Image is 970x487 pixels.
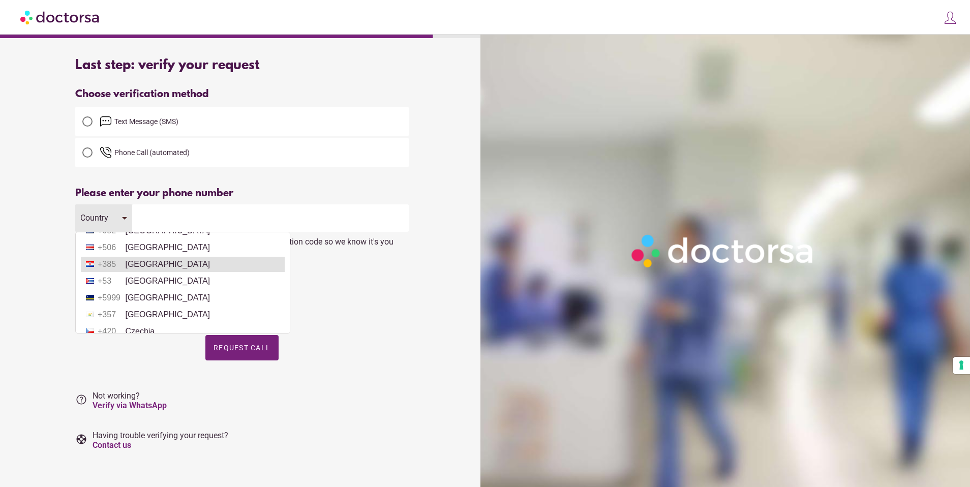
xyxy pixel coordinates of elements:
[93,391,167,410] span: Not working?
[953,357,970,374] button: Your consent preferences for tracking technologies
[75,433,87,445] i: support
[98,277,123,286] span: +53
[75,88,409,100] div: Choose verification method
[114,148,190,157] span: Phone Call (automated)
[93,401,167,410] a: Verify via WhatsApp
[98,243,123,252] span: +506
[98,310,123,319] span: +357
[100,115,112,128] img: email
[81,324,285,339] li: Czechia
[81,290,285,306] li: [GEOGRAPHIC_DATA]
[98,327,123,336] span: +420
[75,232,409,256] div: Please add your phone number. We'll call you with a verification code so we know it's you (standa...
[205,335,279,360] button: Request Call
[75,58,409,73] div: Last step: verify your request
[80,213,112,223] div: Country
[81,257,285,272] li: [GEOGRAPHIC_DATA]
[93,440,131,450] a: Contact us
[98,260,123,269] span: +385
[93,431,228,450] span: Having trouble verifying your request?
[20,6,101,28] img: Doctorsa.com
[100,146,112,159] img: phone
[626,229,821,272] img: Logo-Doctorsa-trans-White-partial-flat.png
[943,11,957,25] img: icons8-customer-100.png
[81,273,285,289] li: [GEOGRAPHIC_DATA]
[114,117,178,126] span: Text Message (SMS)
[75,188,409,199] div: Please enter your phone number
[75,393,87,406] i: help
[81,307,285,322] li: [GEOGRAPHIC_DATA]
[81,240,285,255] li: [GEOGRAPHIC_DATA]
[214,344,270,352] span: Request Call
[98,293,123,302] span: +5999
